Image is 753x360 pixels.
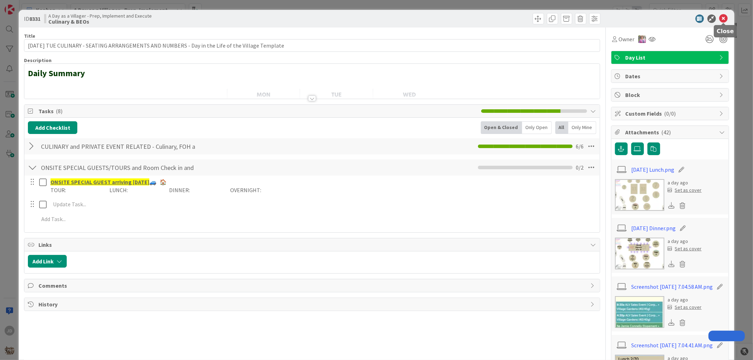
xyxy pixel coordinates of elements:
span: Block [626,91,716,99]
div: Download [668,260,676,269]
span: A Day as a Villager - Prep, Implement and Execute [48,13,152,19]
span: Comments [38,281,587,290]
span: Day List [626,53,716,62]
input: Add Checklist... [38,140,197,153]
input: Add Checklist... [38,161,197,174]
span: 6 / 6 [576,142,584,151]
div: Set as cover [668,187,702,194]
div: All [555,121,568,134]
span: ID [24,14,41,23]
img: OM [638,35,646,43]
strong: Daily Summary [28,68,85,79]
b: Culinary & BEOs [48,19,152,24]
h5: Close [717,28,734,35]
div: Only Open [522,121,552,134]
div: Download [668,201,676,210]
div: a day ago [668,238,702,245]
span: Tasks [38,107,477,115]
span: ( 42 ) [662,129,671,136]
label: Title [24,33,35,39]
div: a day ago [668,179,702,187]
span: Custom Fields [626,109,716,118]
span: ( 0/0 ) [664,110,676,117]
b: 8331 [29,15,41,22]
a: [DATE] Lunch.png [631,165,674,174]
button: Add Link [28,255,67,268]
span: History [38,300,587,309]
a: [DATE] Dinner.png [631,224,676,232]
a: Screenshot [DATE] 7.04.58 AM.png [631,282,713,291]
div: Set as cover [668,304,702,311]
div: Download [668,318,676,327]
u: ONSITE SPECIAL GUEST arriving [DATE] [50,178,149,185]
a: Screenshot [DATE] 7.04.41 AM.png [631,341,713,349]
div: Only Mine [568,121,596,134]
span: 0 / 2 [576,163,584,172]
p: 🚙 🏠 [50,178,595,186]
span: ( 8 ) [56,108,62,115]
span: Dates [626,72,716,80]
div: a day ago [668,296,702,304]
div: Set as cover [668,245,702,252]
div: Open & Closed [481,121,522,134]
p: TOUR: LUNCH: DINNER: OVERNIGHT: [50,186,595,194]
span: Owner [619,35,635,43]
span: Links [38,240,587,249]
button: Add Checklist [28,121,77,134]
span: Attachments [626,128,716,136]
input: type card name here... [24,39,600,52]
span: Description [24,57,52,63]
